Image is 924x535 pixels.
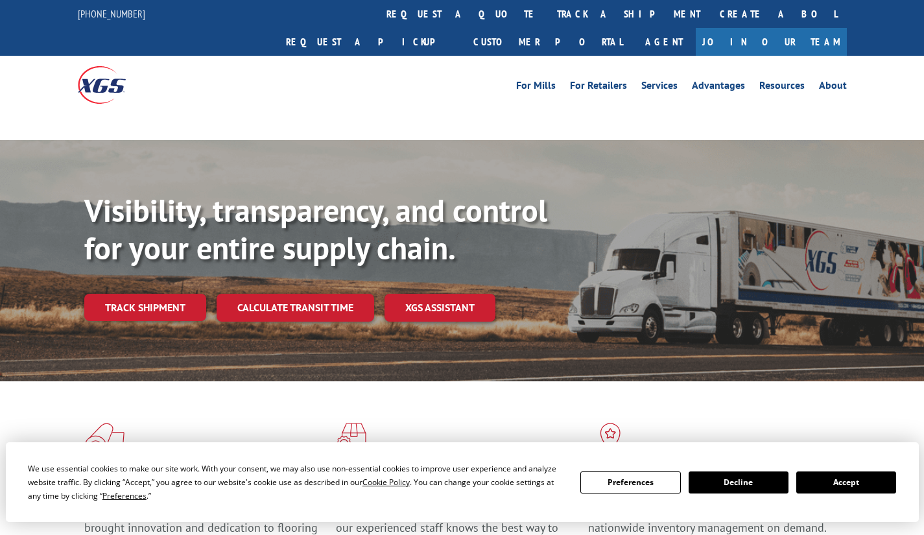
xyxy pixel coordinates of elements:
[102,490,147,501] span: Preferences
[78,7,145,20] a: [PHONE_NUMBER]
[84,190,547,268] b: Visibility, transparency, and control for your entire supply chain.
[84,294,206,321] a: Track shipment
[6,442,919,522] div: Cookie Consent Prompt
[692,80,745,95] a: Advantages
[696,28,847,56] a: Join Our Team
[464,28,632,56] a: Customer Portal
[689,471,788,493] button: Decline
[632,28,696,56] a: Agent
[580,471,680,493] button: Preferences
[336,423,366,457] img: xgs-icon-focused-on-flooring-red
[570,80,627,95] a: For Retailers
[276,28,464,56] a: Request a pickup
[796,471,896,493] button: Accept
[516,80,556,95] a: For Mills
[362,477,410,488] span: Cookie Policy
[819,80,847,95] a: About
[385,294,495,322] a: XGS ASSISTANT
[84,423,124,457] img: xgs-icon-total-supply-chain-intelligence-red
[759,80,805,95] a: Resources
[641,80,678,95] a: Services
[217,294,374,322] a: Calculate transit time
[28,462,565,503] div: We use essential cookies to make our site work. With your consent, we may also use non-essential ...
[588,423,633,457] img: xgs-icon-flagship-distribution-model-red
